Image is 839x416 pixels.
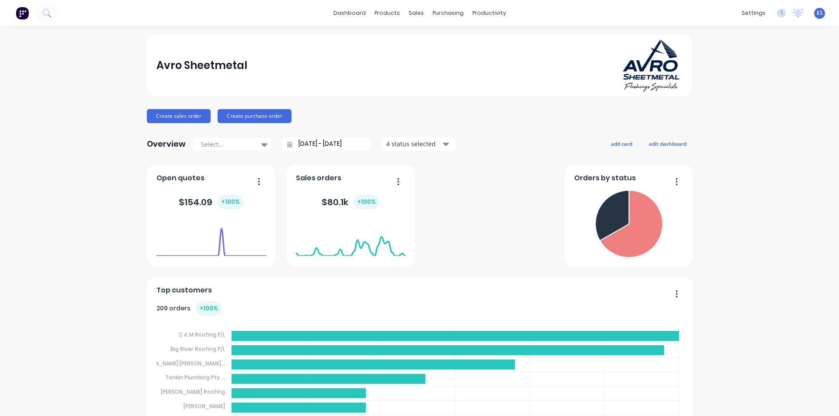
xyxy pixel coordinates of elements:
[817,9,823,17] span: ES
[147,109,211,123] button: Create sales order
[165,374,225,381] tspan: Tonkin Plumbing Pty ...
[196,301,222,316] div: + 100 %
[179,195,243,209] div: $ 154.09
[643,138,692,149] button: edit dashboard
[428,7,468,20] div: purchasing
[156,57,247,74] div: Avro Sheetmetal
[370,7,404,20] div: products
[218,109,291,123] button: Create purchase order
[404,7,428,20] div: sales
[605,138,638,149] button: add card
[621,38,683,93] img: Avro Sheetmetal
[381,138,456,151] button: 4 status selected
[184,402,225,410] tspan: [PERSON_NAME]
[156,173,205,183] span: Open quotes
[468,7,510,20] div: productivity
[354,195,379,209] div: + 100 %
[218,195,243,209] div: + 100 %
[386,139,441,148] div: 4 status selected
[737,7,770,20] div: settings
[329,7,370,20] a: dashboard
[156,301,222,316] div: 209 orders
[156,285,212,296] span: Top customers
[179,331,225,338] tspan: C & M Roofing P/L
[161,388,225,395] tspan: [PERSON_NAME] Roofing
[322,195,379,209] div: $ 80.1k
[147,135,186,153] div: Overview
[296,173,341,183] span: Sales orders
[574,173,636,183] span: Orders by status
[16,7,29,20] img: Factory
[137,359,225,367] tspan: [PERSON_NAME] [PERSON_NAME]...
[170,345,225,353] tspan: Big River Roofing P/L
